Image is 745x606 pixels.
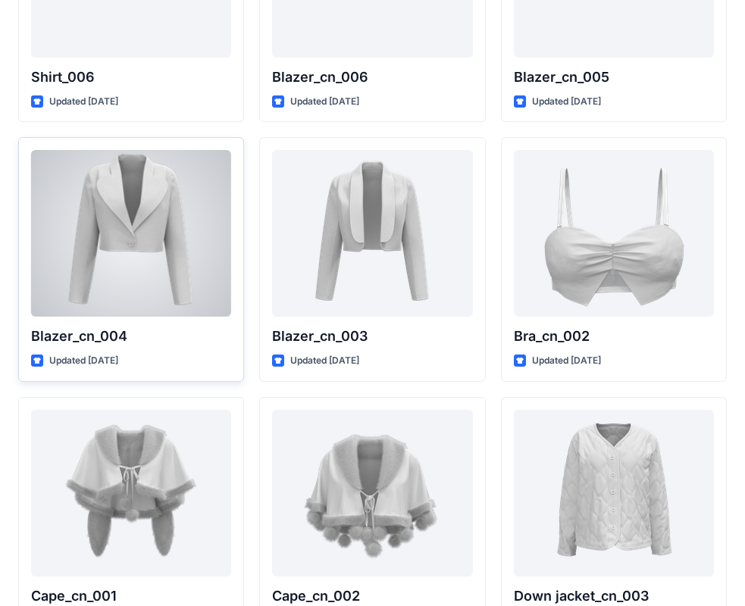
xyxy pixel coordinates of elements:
[514,67,714,88] p: Blazer_cn_005
[272,326,472,347] p: Blazer_cn_003
[31,410,231,576] a: Cape_cn_001
[49,353,118,369] p: Updated [DATE]
[514,326,714,347] p: Bra_cn_002
[290,94,359,110] p: Updated [DATE]
[272,150,472,317] a: Blazer_cn_003
[532,94,601,110] p: Updated [DATE]
[31,150,231,317] a: Blazer_cn_004
[272,410,472,576] a: Cape_cn_002
[49,94,118,110] p: Updated [DATE]
[532,353,601,369] p: Updated [DATE]
[31,67,231,88] p: Shirt_006
[31,326,231,347] p: Blazer_cn_004
[272,67,472,88] p: Blazer_cn_006
[514,410,714,576] a: Down jacket_cn_003
[290,353,359,369] p: Updated [DATE]
[514,150,714,317] a: Bra_cn_002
